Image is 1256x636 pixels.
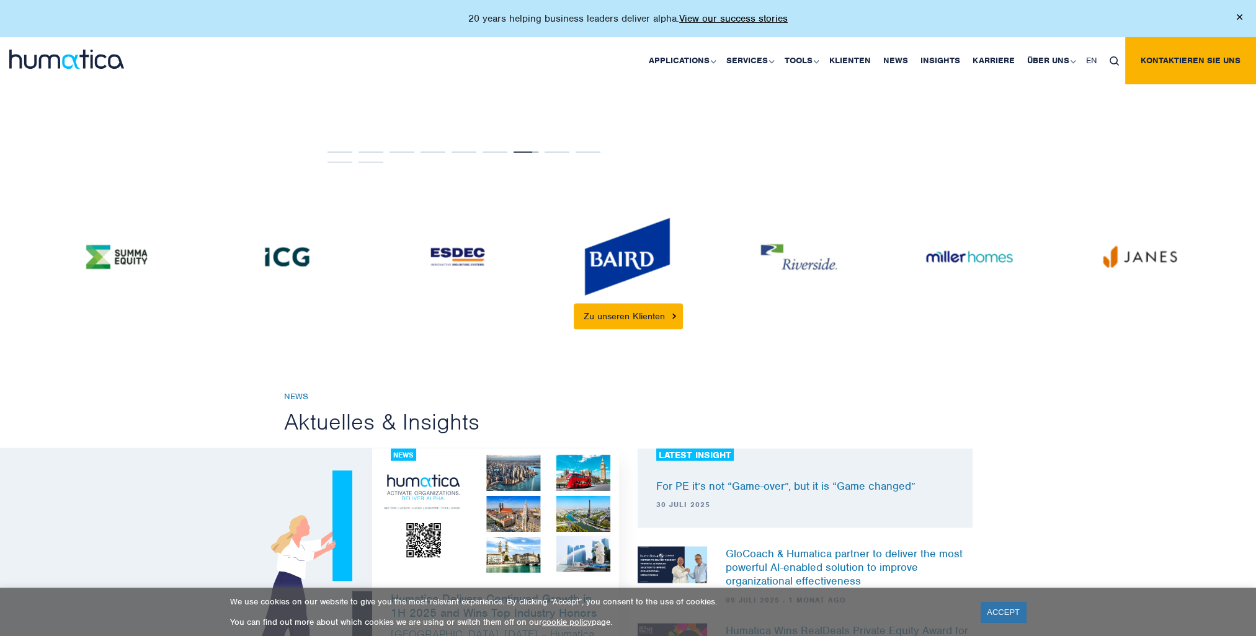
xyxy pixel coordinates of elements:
[643,37,720,84] a: Applications
[823,37,877,84] a: Klienten
[1086,55,1097,66] span: EN
[421,151,445,152] button: 4 of 11
[1125,37,1256,84] a: Kontaktieren Sie uns
[755,229,842,284] img: clients
[574,303,683,329] a: Zu unseren Klienten
[1080,37,1103,84] a: EN
[679,12,788,25] a: View our success stories
[372,578,619,619] a: Humatica Delivers Continued Growth in 1H 2025 and Wins Top Industry Honors
[327,151,352,152] button: 1 of 11
[244,229,331,284] img: clients
[638,546,708,583] img: News
[1097,239,1183,274] img: clients
[1110,56,1119,66] img: search_icon
[877,37,914,84] a: News
[656,499,935,509] span: 30 Juli 2025
[468,12,788,25] p: 20 years helping business leaders deliver alpha.
[981,602,1026,622] a: ACCEPT
[359,161,383,162] button: 11 of 11
[284,391,973,402] h6: News
[656,448,734,461] div: LATEST INSIGHT
[914,37,966,84] a: Insights
[542,617,592,627] a: cookie policy
[656,479,915,492] a: For PE it’s not “Game-over”, but it is “Game changed”
[585,218,672,296] img: clients
[414,229,501,284] img: clients
[230,617,965,627] p: You can find out more about which cookies we are using or switch them off on our page.
[452,151,476,152] button: 5 of 11
[359,151,383,152] button: 2 of 11
[327,161,352,162] button: 10 of 11
[230,596,965,607] p: We use cookies on our website to give you the most relevant experience. By clicking “Accept”, you...
[778,37,823,84] a: Tools
[372,448,619,578] img: blog1
[391,448,416,461] div: News
[483,151,507,152] button: 6 of 11
[966,37,1021,84] a: Karriere
[720,37,778,84] a: Services
[672,313,676,319] img: arrowicon
[545,151,569,152] button: 8 of 11
[726,546,963,587] a: GloCoach & Humatica partner to deliver the most powerful AI-enabled solution to improve organizat...
[284,407,973,436] h2: Aktuelles & Insights
[1021,37,1080,84] a: Über uns
[926,229,1013,284] img: clients
[514,151,538,152] button: 7 of 11
[9,50,124,69] img: logo
[576,151,600,152] button: 9 of 11
[390,151,414,152] button: 3 of 11
[73,229,160,284] img: clients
